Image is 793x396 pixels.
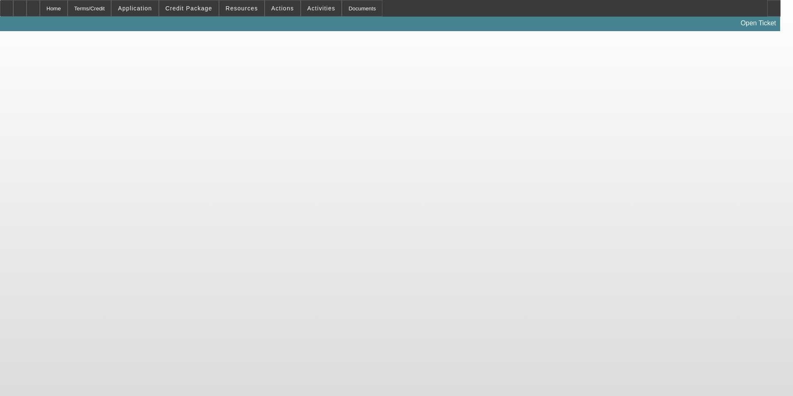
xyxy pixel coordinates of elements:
button: Actions [265,0,300,16]
span: Application [118,5,152,12]
button: Credit Package [159,0,219,16]
button: Application [112,0,158,16]
span: Resources [226,5,258,12]
span: Credit Package [165,5,212,12]
button: Resources [219,0,264,16]
a: Open Ticket [737,16,779,30]
span: Activities [307,5,336,12]
span: Actions [271,5,294,12]
button: Activities [301,0,342,16]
